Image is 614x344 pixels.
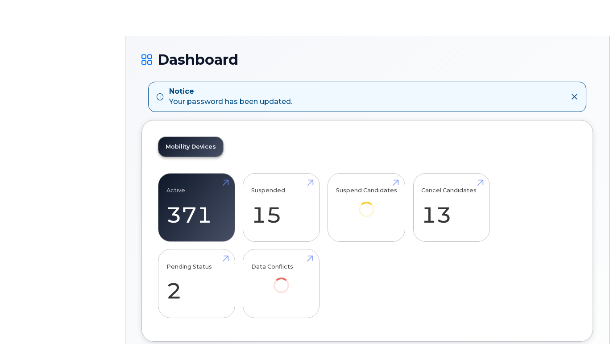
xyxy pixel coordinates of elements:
h1: Dashboard [141,52,593,67]
div: Your password has been updated. [169,87,292,107]
a: Data Conflicts [251,254,311,306]
strong: Notice [169,87,292,97]
a: Mobility Devices [158,137,223,157]
a: Cancel Candidates 13 [421,178,481,237]
a: Active 371 [166,178,227,237]
a: Suspended 15 [251,178,311,237]
a: Suspend Candidates [336,178,397,229]
a: Pending Status 2 [166,254,227,313]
